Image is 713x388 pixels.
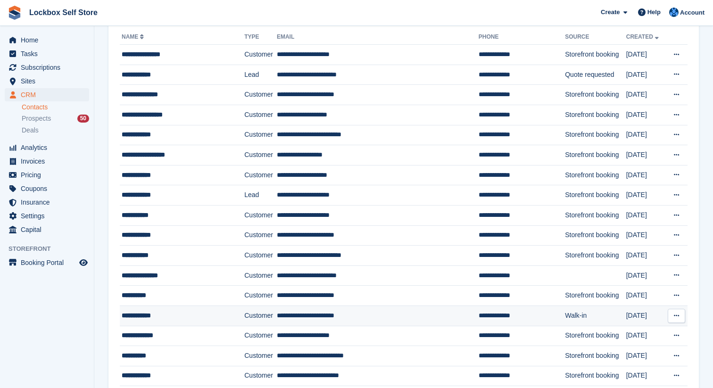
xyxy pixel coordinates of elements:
[626,246,665,266] td: [DATE]
[626,366,665,386] td: [DATE]
[22,103,89,112] a: Contacts
[244,165,277,185] td: Customer
[21,141,77,154] span: Analytics
[626,45,665,65] td: [DATE]
[626,65,665,85] td: [DATE]
[21,33,77,47] span: Home
[565,326,626,346] td: Storefront booking
[244,286,277,306] td: Customer
[21,155,77,168] span: Invoices
[244,30,277,45] th: Type
[565,105,626,125] td: Storefront booking
[565,246,626,266] td: Storefront booking
[565,346,626,366] td: Storefront booking
[244,246,277,266] td: Customer
[647,8,661,17] span: Help
[21,61,77,74] span: Subscriptions
[21,256,77,269] span: Booking Portal
[5,196,89,209] a: menu
[21,182,77,195] span: Coupons
[22,114,51,123] span: Prospects
[479,30,565,45] th: Phone
[244,185,277,206] td: Lead
[626,185,665,206] td: [DATE]
[626,145,665,165] td: [DATE]
[5,33,89,47] a: menu
[244,105,277,125] td: Customer
[565,286,626,306] td: Storefront booking
[565,165,626,185] td: Storefront booking
[626,326,665,346] td: [DATE]
[626,125,665,145] td: [DATE]
[565,145,626,165] td: Storefront booking
[626,346,665,366] td: [DATE]
[601,8,620,17] span: Create
[244,145,277,165] td: Customer
[244,225,277,246] td: Customer
[78,257,89,268] a: Preview store
[244,326,277,346] td: Customer
[669,8,679,17] img: Naomi Davies
[244,85,277,105] td: Customer
[277,30,479,45] th: Email
[5,223,89,236] a: menu
[565,125,626,145] td: Storefront booking
[565,185,626,206] td: Storefront booking
[22,125,89,135] a: Deals
[565,205,626,225] td: Storefront booking
[5,209,89,223] a: menu
[5,155,89,168] a: menu
[565,85,626,105] td: Storefront booking
[21,209,77,223] span: Settings
[21,196,77,209] span: Insurance
[626,305,665,326] td: [DATE]
[244,125,277,145] td: Customer
[122,33,146,40] a: Name
[21,47,77,60] span: Tasks
[565,225,626,246] td: Storefront booking
[5,74,89,88] a: menu
[565,30,626,45] th: Source
[8,244,94,254] span: Storefront
[244,366,277,386] td: Customer
[21,88,77,101] span: CRM
[626,105,665,125] td: [DATE]
[565,45,626,65] td: Storefront booking
[21,168,77,182] span: Pricing
[5,168,89,182] a: menu
[5,61,89,74] a: menu
[77,115,89,123] div: 50
[565,65,626,85] td: Quote requested
[8,6,22,20] img: stora-icon-8386f47178a22dfd0bd8f6a31ec36ba5ce8667c1dd55bd0f319d3a0aa187defe.svg
[22,114,89,124] a: Prospects 50
[626,286,665,306] td: [DATE]
[680,8,705,17] span: Account
[5,182,89,195] a: menu
[565,305,626,326] td: Walk-in
[626,33,661,40] a: Created
[25,5,101,20] a: Lockbox Self Store
[244,65,277,85] td: Lead
[5,256,89,269] a: menu
[5,88,89,101] a: menu
[626,165,665,185] td: [DATE]
[244,346,277,366] td: Customer
[244,265,277,286] td: Customer
[21,223,77,236] span: Capital
[22,126,39,135] span: Deals
[244,45,277,65] td: Customer
[5,47,89,60] a: menu
[244,205,277,225] td: Customer
[626,85,665,105] td: [DATE]
[565,366,626,386] td: Storefront booking
[21,74,77,88] span: Sites
[5,141,89,154] a: menu
[626,205,665,225] td: [DATE]
[626,265,665,286] td: [DATE]
[626,225,665,246] td: [DATE]
[244,305,277,326] td: Customer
